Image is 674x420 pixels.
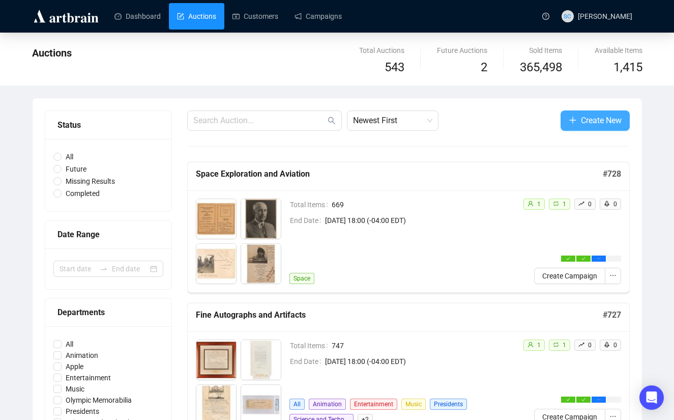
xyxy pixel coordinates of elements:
span: ellipsis [597,398,601,402]
span: Newest First [353,111,432,130]
span: [PERSON_NAME] [578,12,632,20]
span: Apple [62,361,87,372]
img: 1_1.jpg [196,340,236,380]
span: All [289,399,305,410]
span: rocket [604,201,610,207]
span: Create Campaign [542,270,597,282]
span: Total Items [290,199,332,210]
span: plus [569,116,577,124]
span: 0 [588,342,592,349]
span: search [328,117,336,125]
img: 2_1.jpg [241,340,281,380]
span: to [100,265,108,273]
span: Presidents [62,406,103,417]
span: rise [578,201,584,207]
span: 1 [563,201,566,208]
span: End Date [290,215,325,226]
span: All [62,339,77,350]
span: user [528,201,534,207]
h5: Fine Autographs and Artifacts [196,309,603,321]
div: Total Auctions [359,45,404,56]
span: Missing Results [62,176,119,187]
span: Music [401,399,426,410]
input: Start date [60,263,96,274]
span: All [62,151,77,162]
span: Animation [62,350,102,361]
span: Animation [309,399,346,410]
span: [DATE] 18:00 (-04:00 EDT) [325,356,515,367]
span: 1 [563,342,566,349]
span: retweet [553,201,559,207]
span: ellipsis [609,413,617,420]
h5: Space Exploration and Aviation [196,168,603,180]
a: Auctions [177,3,216,30]
span: 0 [613,342,617,349]
span: 1,415 [613,58,642,77]
span: 0 [588,201,592,208]
span: ellipsis [597,257,601,261]
div: Open Intercom Messenger [639,385,664,410]
span: Olympic Memorabilia [62,395,136,406]
a: Dashboard [114,3,161,30]
span: Space [289,273,314,284]
input: Search Auction... [193,115,326,127]
span: check [566,257,570,261]
span: Total Items [290,340,332,351]
span: check [581,398,585,402]
span: [DATE] 18:00 (-04:00 EDT) [325,215,515,226]
span: 1 [537,342,541,349]
img: 8001_1.jpg [196,199,236,239]
div: Status [57,119,159,131]
span: Create New [581,114,622,127]
span: SC [564,11,571,21]
span: rocket [604,342,610,348]
a: Space Exploration and Aviation#728Total Items669End Date[DATE] 18:00 (-04:00 EDT)Spaceuser1retwee... [187,162,630,293]
span: retweet [553,342,559,348]
div: Sold Items [520,45,562,56]
span: Completed [62,188,104,199]
span: 0 [613,201,617,208]
img: 8004_1.jpg [241,244,281,284]
span: rise [578,342,584,348]
span: End Date [290,356,325,367]
span: swap-right [100,265,108,273]
input: End date [112,263,148,274]
span: check [566,398,570,402]
span: check [581,257,585,261]
img: logo [32,8,100,24]
span: Entertainment [350,399,397,410]
span: user [528,342,534,348]
h5: # 727 [603,309,621,321]
img: 8003_1.jpg [196,244,236,284]
h5: # 728 [603,168,621,180]
span: question-circle [542,13,549,20]
span: 365,498 [520,58,562,77]
div: Date Range [57,228,159,241]
div: Future Auctions [437,45,487,56]
a: Customers [232,3,278,30]
span: 747 [332,340,515,351]
span: 2 [481,60,487,74]
span: Auctions [32,47,72,59]
span: Music [62,383,89,395]
span: Entertainment [62,372,115,383]
span: Future [62,163,91,175]
span: 1 [537,201,541,208]
div: Departments [57,306,159,319]
button: Create Campaign [534,268,605,284]
a: Campaigns [295,3,342,30]
span: Presidents [430,399,467,410]
div: Available Items [595,45,642,56]
span: 669 [332,199,515,210]
span: 543 [385,60,404,74]
button: Create New [561,110,630,131]
span: ellipsis [609,272,617,279]
img: 8002_1.jpg [241,199,281,239]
